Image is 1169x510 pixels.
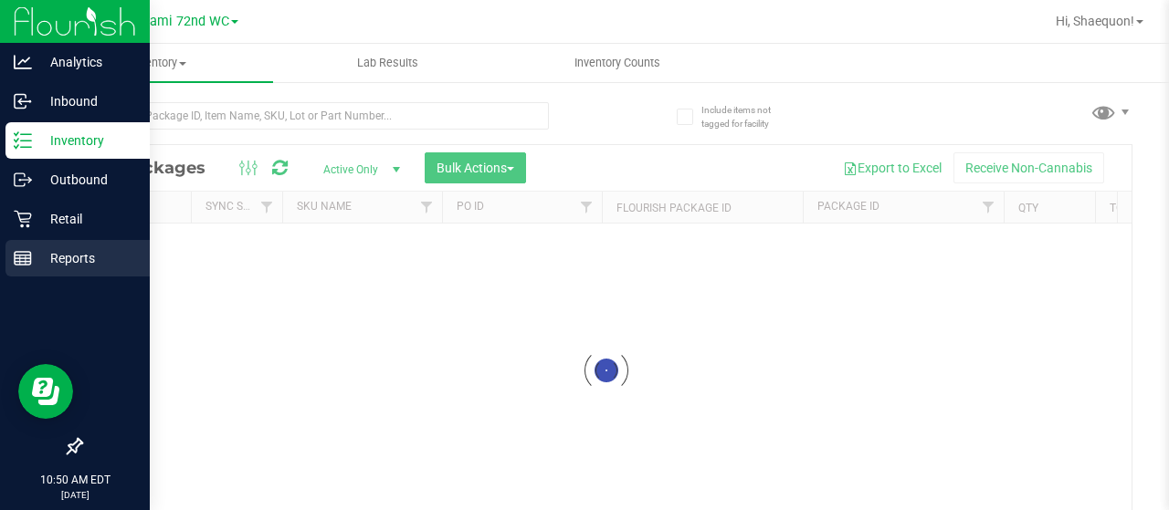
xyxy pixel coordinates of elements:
inline-svg: Inbound [14,92,32,110]
inline-svg: Reports [14,249,32,267]
p: Outbound [32,169,142,191]
a: Inventory [44,44,273,82]
p: Reports [32,247,142,269]
a: Inventory Counts [502,44,732,82]
span: Miami 72nd WC [134,14,229,29]
p: Inventory [32,130,142,151]
p: [DATE] [8,488,142,502]
inline-svg: Retail [14,210,32,228]
input: Search Package ID, Item Name, SKU, Lot or Part Number... [80,102,549,130]
inline-svg: Outbound [14,171,32,189]
a: Lab Results [273,44,502,82]
p: Analytics [32,51,142,73]
p: Inbound [32,90,142,112]
span: Include items not tagged for facility [701,103,793,130]
iframe: Resource center [18,364,73,419]
p: Retail [32,208,142,230]
inline-svg: Inventory [14,131,32,150]
span: Hi, Shaequon! [1056,14,1134,28]
p: 10:50 AM EDT [8,472,142,488]
span: Inventory Counts [550,55,685,71]
span: Inventory [44,55,273,71]
span: Lab Results [332,55,443,71]
inline-svg: Analytics [14,53,32,71]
